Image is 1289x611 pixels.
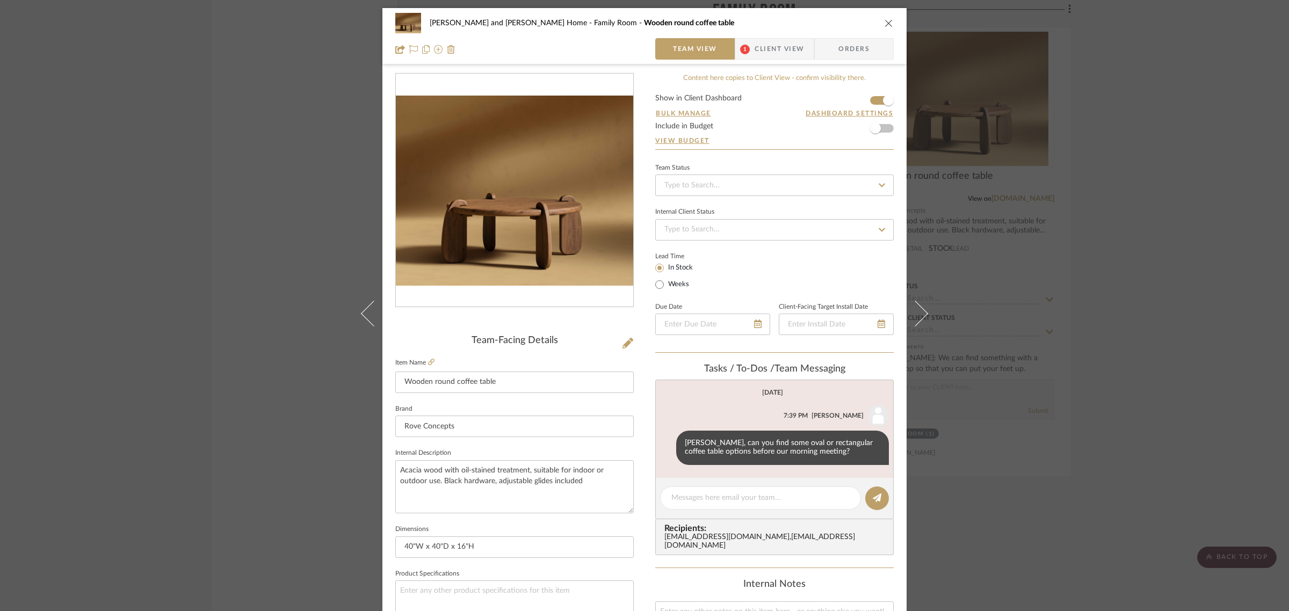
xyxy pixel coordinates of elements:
div: [PERSON_NAME] [812,411,864,420]
input: Enter the dimensions of this item [395,536,634,558]
span: Tasks / To-Dos / [704,364,774,374]
div: 7:39 PM [784,411,808,420]
img: Remove from project [447,45,455,54]
div: [DATE] [762,389,783,396]
span: Orders [827,38,881,60]
span: [PERSON_NAME] and [PERSON_NAME] Home [430,19,594,27]
a: View Budget [655,136,894,145]
span: Wooden round coffee table [644,19,734,27]
div: Internal Client Status [655,209,714,215]
img: 771d86ff-a2f3-4818-9564-8d75434cec73_48x40.jpg [395,12,421,34]
label: Product Specifications [395,571,459,577]
span: Family Room [594,19,644,27]
div: Content here copies to Client View - confirm visibility there. [655,73,894,84]
div: team Messaging [655,363,894,375]
label: In Stock [666,263,693,273]
label: Weeks [666,280,689,289]
label: Internal Description [395,450,451,456]
div: 0 [396,96,633,286]
mat-radio-group: Select item type [655,261,711,291]
input: Enter Brand [395,416,634,437]
input: Type to Search… [655,219,894,241]
label: Due Date [655,304,682,310]
input: Enter Item Name [395,372,634,393]
input: Type to Search… [655,174,894,196]
span: Recipients: [664,523,889,533]
div: Team-Facing Details [395,335,634,347]
div: Team Status [655,165,690,171]
div: [EMAIL_ADDRESS][DOMAIN_NAME] , [EMAIL_ADDRESS][DOMAIN_NAME] [664,533,889,550]
input: Enter Install Date [779,314,894,335]
label: Lead Time [655,251,711,261]
img: 771d86ff-a2f3-4818-9564-8d75434cec73_436x436.jpg [396,96,633,286]
label: Brand [395,406,412,412]
span: Client View [755,38,804,60]
span: Team View [673,38,717,60]
label: Client-Facing Target Install Date [779,304,868,310]
label: Dimensions [395,527,429,532]
button: Bulk Manage [655,108,712,118]
img: user_avatar.png [867,405,889,426]
button: close [884,18,894,28]
label: Item Name [395,358,435,367]
div: [PERSON_NAME], can you find some oval or rectangular coffee table options before our morning meet... [676,431,889,465]
button: Dashboard Settings [805,108,894,118]
input: Enter Due Date [655,314,770,335]
div: Internal Notes [655,579,894,591]
span: 1 [740,45,750,54]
